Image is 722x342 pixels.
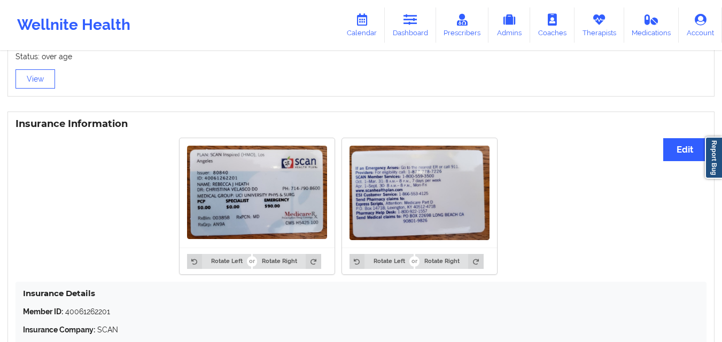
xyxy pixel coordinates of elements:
button: Rotate Left [187,254,251,269]
a: Coaches [530,7,575,43]
button: Rotate Right [415,254,483,269]
a: Medications [624,7,679,43]
a: Account [679,7,722,43]
h3: Insurance Information [15,118,707,130]
a: Calendar [339,7,385,43]
button: Rotate Left [350,254,414,269]
p: SCAN [23,324,699,335]
img: Rebecca Jane Heath [350,146,490,241]
a: Report Bug [705,137,722,179]
button: Rotate Right [253,254,321,269]
img: Rebecca Jane Heath [187,146,327,240]
a: Prescribers [436,7,489,43]
strong: Member ID: [23,307,63,316]
button: Edit [663,138,707,161]
h4: Insurance Details [23,288,699,298]
a: Therapists [575,7,624,43]
p: Status: over age [15,51,707,62]
a: Admins [488,7,530,43]
button: View [15,69,55,89]
p: 40061262201 [23,306,699,317]
strong: Insurance Company: [23,325,95,334]
a: Dashboard [385,7,436,43]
